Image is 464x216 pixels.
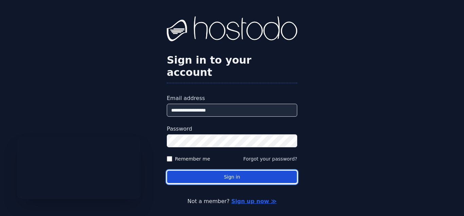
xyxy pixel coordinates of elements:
a: Sign up now ≫ [231,198,276,204]
h2: Sign in to your account [167,54,297,79]
button: Forgot your password? [243,155,297,162]
label: Remember me [175,155,210,162]
p: Not a member? [33,197,431,205]
img: Hostodo [167,16,297,44]
button: Sign in [167,170,297,184]
label: Email address [167,94,297,102]
label: Password [167,125,297,133]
